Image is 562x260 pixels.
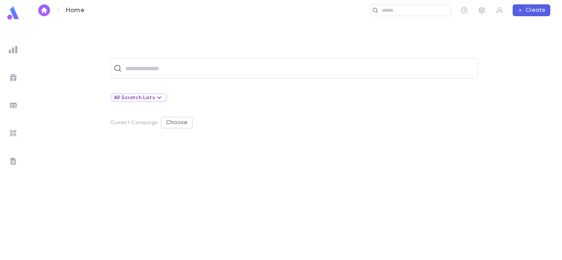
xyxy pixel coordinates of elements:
img: batches_grey.339ca447c9d9533ef1741baa751efc33.svg [9,101,18,110]
div: All Scratch Lists [114,93,164,102]
p: Home [66,6,85,14]
img: logo [6,6,21,20]
div: All Scratch Lists [110,93,167,102]
button: Choose [161,117,193,129]
img: reports_grey.c525e4749d1bce6a11f5fe2a8de1b229.svg [9,45,18,54]
button: Create [513,4,550,16]
img: letters_grey.7941b92b52307dd3b8a917253454ce1c.svg [9,157,18,166]
p: Current Campaign [110,120,158,126]
img: home_white.a664292cf8c1dea59945f0da9f25487c.svg [40,7,49,13]
img: campaigns_grey.99e729a5f7ee94e3726e6486bddda8f1.svg [9,73,18,82]
img: imports_grey.530a8a0e642e233f2baf0ef88e8c9fcb.svg [9,129,18,138]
